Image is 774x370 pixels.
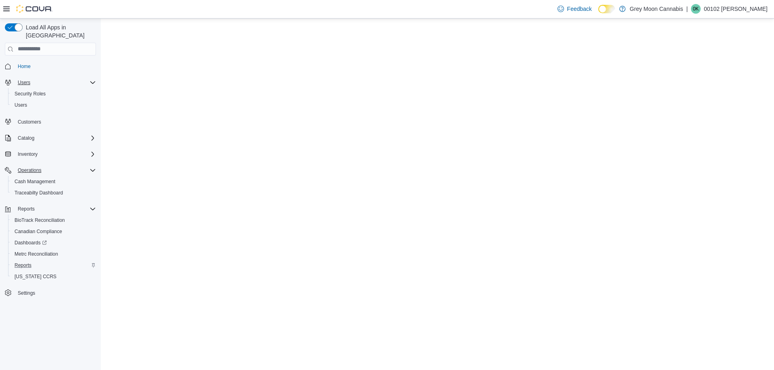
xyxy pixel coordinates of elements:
[11,188,96,198] span: Traceabilty Dashboard
[15,78,33,87] button: Users
[11,238,50,248] a: Dashboards
[15,61,96,71] span: Home
[11,227,96,236] span: Canadian Compliance
[18,206,35,212] span: Reports
[15,165,45,175] button: Operations
[11,188,66,198] a: Traceabilty Dashboard
[18,135,34,141] span: Catalog
[11,249,96,259] span: Metrc Reconciliation
[15,117,44,127] a: Customers
[15,204,96,214] span: Reports
[15,273,56,280] span: [US_STATE] CCRS
[15,133,96,143] span: Catalog
[15,91,46,97] span: Security Roles
[11,215,68,225] a: BioTrack Reconciliation
[15,165,96,175] span: Operations
[11,238,96,248] span: Dashboards
[15,288,96,298] span: Settings
[15,116,96,126] span: Customers
[2,132,99,144] button: Catalog
[15,204,38,214] button: Reports
[18,63,31,70] span: Home
[18,151,37,157] span: Inventory
[8,215,99,226] button: BioTrack Reconciliation
[693,4,699,14] span: 0K
[18,290,35,296] span: Settings
[11,89,96,99] span: Security Roles
[2,287,99,299] button: Settings
[18,167,42,174] span: Operations
[15,228,62,235] span: Canadian Compliance
[567,5,592,13] span: Feedback
[11,260,96,270] span: Reports
[2,203,99,215] button: Reports
[15,133,37,143] button: Catalog
[15,149,41,159] button: Inventory
[2,165,99,176] button: Operations
[15,288,38,298] a: Settings
[16,5,52,13] img: Cova
[8,88,99,99] button: Security Roles
[23,23,96,39] span: Load All Apps in [GEOGRAPHIC_DATA]
[11,249,61,259] a: Metrc Reconciliation
[8,271,99,282] button: [US_STATE] CCRS
[15,78,96,87] span: Users
[15,217,65,223] span: BioTrack Reconciliation
[15,251,58,257] span: Metrc Reconciliation
[11,177,96,186] span: Cash Management
[11,215,96,225] span: BioTrack Reconciliation
[8,187,99,198] button: Traceabilty Dashboard
[8,260,99,271] button: Reports
[5,57,96,320] nav: Complex example
[11,100,96,110] span: Users
[8,226,99,237] button: Canadian Compliance
[630,4,683,14] p: Grey Moon Cannabis
[11,177,58,186] a: Cash Management
[11,272,96,281] span: Washington CCRS
[15,178,55,185] span: Cash Management
[15,149,96,159] span: Inventory
[15,102,27,108] span: Users
[11,100,30,110] a: Users
[8,248,99,260] button: Metrc Reconciliation
[11,227,65,236] a: Canadian Compliance
[704,4,768,14] p: 00102 [PERSON_NAME]
[8,99,99,111] button: Users
[686,4,688,14] p: |
[2,149,99,160] button: Inventory
[11,89,49,99] a: Security Roles
[11,272,60,281] a: [US_STATE] CCRS
[691,4,701,14] div: 00102 Kristian Serna
[2,116,99,127] button: Customers
[2,60,99,72] button: Home
[15,190,63,196] span: Traceabilty Dashboard
[8,176,99,187] button: Cash Management
[15,262,31,269] span: Reports
[15,240,47,246] span: Dashboards
[11,260,35,270] a: Reports
[18,119,41,125] span: Customers
[18,79,30,86] span: Users
[15,62,34,71] a: Home
[2,77,99,88] button: Users
[598,13,599,14] span: Dark Mode
[8,237,99,248] a: Dashboards
[554,1,595,17] a: Feedback
[598,5,615,13] input: Dark Mode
